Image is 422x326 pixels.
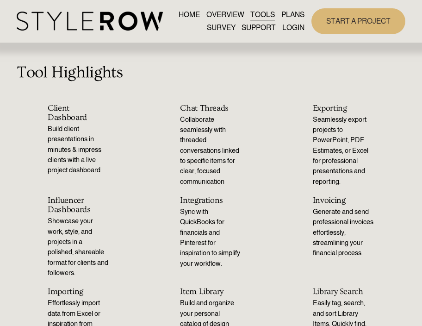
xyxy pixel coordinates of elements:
p: Seamlessly export projects to PowerPoint, PDF Estimates, or Excel for professional presentations ... [313,114,374,187]
p: Tool Highlights [17,60,405,85]
p: Showcase your work, style, and projects in a polished, shareable format for clients and followers. [48,216,109,278]
a: HOME [179,9,200,21]
span: SUPPORT [242,22,276,33]
p: Build client presentations in minutes & impress clients with a live project dashboard [48,124,109,176]
a: SURVEY [207,21,236,34]
h2: Chat Threads [180,104,242,113]
h2: Invoicing [313,196,374,205]
h2: Importing [48,287,109,296]
h2: Integrations [180,196,242,205]
p: Generate and send professional invoices effortlessly, streamlining your financial process. [313,207,374,258]
h2: Library Search [313,287,374,296]
h2: Item Library [180,287,242,296]
p: Collaborate seamlessly with threaded conversations linked to specific items for clear, focused co... [180,114,242,187]
a: START A PROJECT [311,8,405,34]
h2: Client Dashboard [48,104,109,123]
a: folder dropdown [242,21,276,34]
p: Sync with QuickBooks for financials and Pinterest for inspiration to simplify your workflow. [180,207,242,269]
a: PLANS [281,9,304,21]
a: LOGIN [282,21,304,34]
h2: Influencer Dashboards [48,196,109,215]
a: TOOLS [250,9,275,21]
a: OVERVIEW [206,9,244,21]
h2: Exporting [313,104,374,113]
img: StyleRow [17,12,162,31]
